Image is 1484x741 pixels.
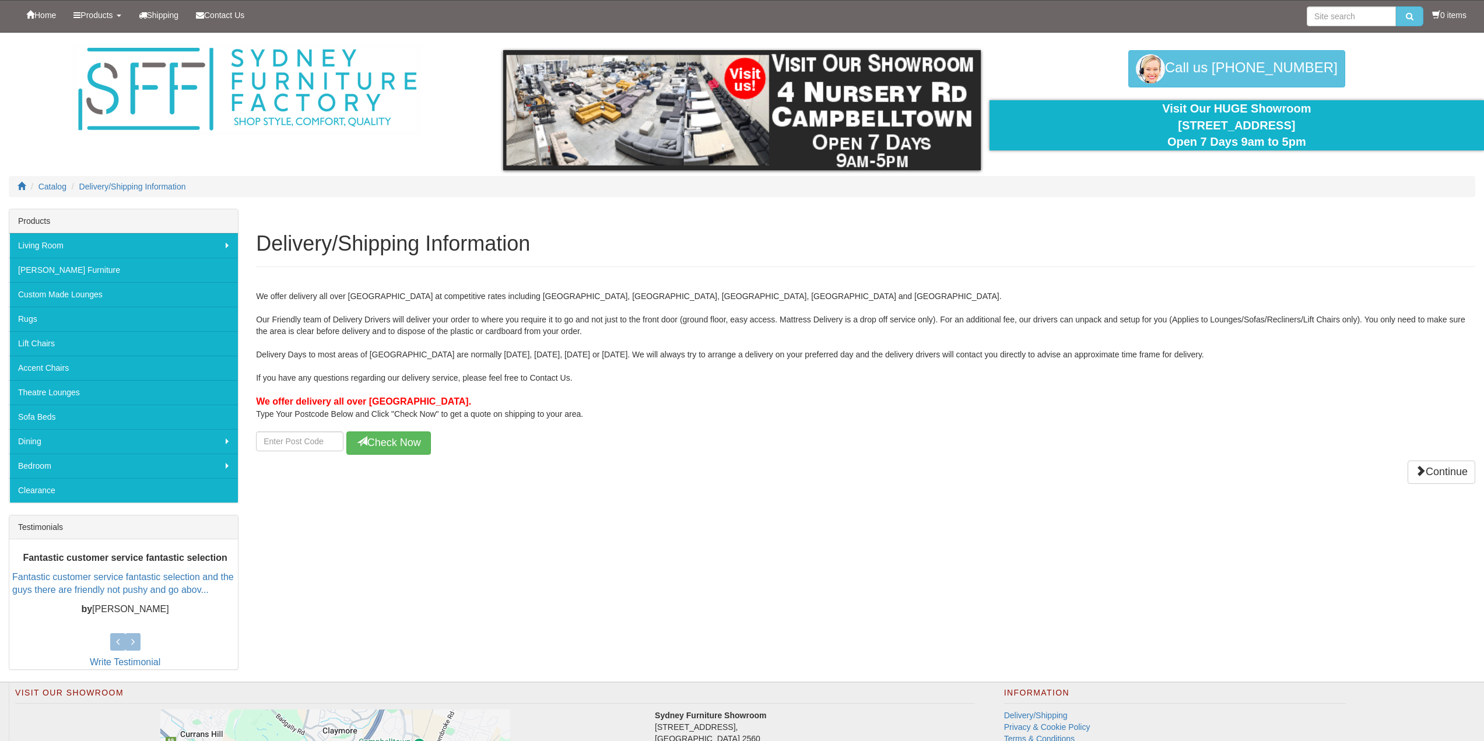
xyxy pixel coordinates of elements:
div: We offer delivery all over [GEOGRAPHIC_DATA] at competitive rates including [GEOGRAPHIC_DATA], [G... [256,279,1475,455]
a: Theatre Lounges [9,380,238,405]
a: Continue [1408,461,1475,484]
a: Catalog [38,182,66,191]
a: Privacy & Cookie Policy [1004,722,1090,732]
button: Check Now [346,431,431,455]
div: Testimonials [9,515,238,539]
b: We offer delivery all over [GEOGRAPHIC_DATA]. [256,396,471,406]
span: Products [80,10,113,20]
input: Site search [1307,6,1396,26]
b: Fantastic customer service fantastic selection [23,553,227,563]
div: Products [9,209,238,233]
a: Rugs [9,307,238,331]
a: Delivery/Shipping [1004,711,1068,720]
a: Custom Made Lounges [9,282,238,307]
strong: Sydney Furniture Showroom [655,711,766,720]
b: by [81,605,92,614]
a: Dining [9,429,238,454]
a: Sofa Beds [9,405,238,429]
a: [PERSON_NAME] Furniture [9,258,238,282]
a: Living Room [9,233,238,258]
a: Home [17,1,65,30]
li: 0 items [1432,9,1467,21]
a: Contact Us [187,1,253,30]
a: Accent Chairs [9,356,238,380]
a: Shipping [130,1,188,30]
a: Bedroom [9,454,238,478]
img: showroom.gif [503,50,980,170]
h1: Delivery/Shipping Information [256,232,1475,255]
span: Home [34,10,56,20]
p: [PERSON_NAME] [12,603,238,617]
span: Shipping [147,10,179,20]
a: Write Testimonial [90,657,160,667]
h2: Visit Our Showroom [15,689,975,704]
h2: Information [1004,689,1346,704]
a: Fantastic customer service fantastic selection and the guys there are friendly not pushy and go a... [12,572,234,595]
a: Products [65,1,129,30]
a: Delivery/Shipping Information [79,182,186,191]
div: Visit Our HUGE Showroom [STREET_ADDRESS] Open 7 Days 9am to 5pm [998,100,1475,150]
a: Lift Chairs [9,331,238,356]
span: Contact Us [204,10,244,20]
a: Clearance [9,478,238,503]
input: Enter Postcode [256,431,343,451]
img: Sydney Furniture Factory [72,44,422,135]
